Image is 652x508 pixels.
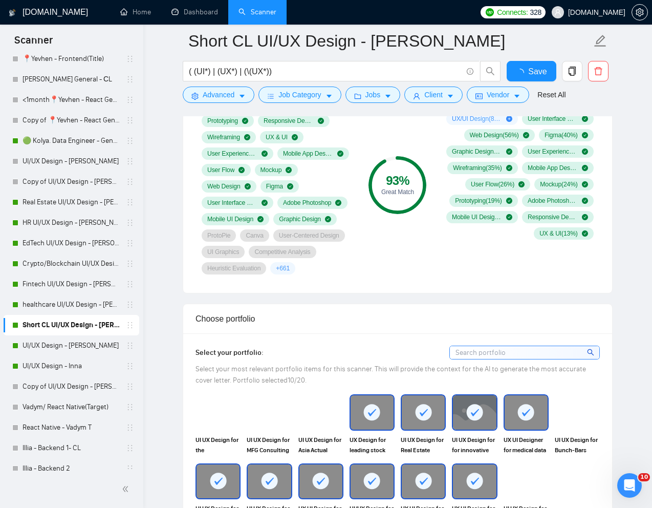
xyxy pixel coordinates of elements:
span: check-circle [582,116,588,122]
span: check-circle [244,134,250,140]
span: check-circle [506,165,512,171]
span: check-circle [518,181,525,187]
span: Advanced [203,89,234,100]
span: UI Graphics [207,248,239,256]
span: check-circle [506,198,512,204]
span: Prototyping [207,117,238,125]
span: User Interface Design ( 60 %) [528,115,578,123]
span: holder [126,342,134,350]
a: Fintech UI/UX Design - [PERSON_NAME] [23,274,120,294]
span: user [413,92,420,100]
span: Adobe Photoshop ( 18 %) [528,197,578,205]
a: Vadym/ React Native(Target) [23,397,120,417]
span: check-circle [292,134,298,140]
span: UX Design for leading stock screener Finviz | UX Designer [350,435,395,455]
span: check-circle [335,200,341,206]
span: Save [528,65,547,78]
img: portfolio thumbnail image [555,394,600,430]
span: check-circle [257,216,264,222]
span: UX & UI ( 13 %) [539,229,578,238]
span: User Experience Design [207,150,257,158]
a: searchScanner [238,8,276,16]
span: check-circle [582,198,588,204]
span: Job Category [278,89,321,100]
span: check-circle [523,132,529,138]
span: Mobile App Design ( 28 %) [528,164,578,172]
button: copy [562,61,582,81]
span: UI UX Design for the [GEOGRAPHIC_DATA][US_STATE] Patient Training Center site [195,435,241,455]
span: Vendor [487,89,509,100]
span: UI UX Design for MFG Consulting & Educational landing page [247,435,292,455]
span: UX UI Designer for medical data collection platform AllClinics [504,435,549,455]
span: holder [126,321,134,329]
span: Web Design ( 56 %) [470,131,519,139]
input: Search Freelance Jobs... [189,65,462,78]
span: double-left [122,484,132,494]
span: UX & UI [266,133,288,141]
span: Prototyping ( 19 %) [455,197,502,205]
span: caret-down [447,92,454,100]
a: [PERSON_NAME] General - СL [23,69,120,90]
a: Crypto/Blockchain UI/UX Design - [PERSON_NAME] [23,253,120,274]
iframe: Intercom live chat [617,473,642,498]
span: Wireframing [207,133,240,141]
a: Copy of UI/UX Design - [PERSON_NAME] [23,172,120,192]
span: search [587,347,596,358]
img: portfolio thumbnail image [195,394,241,430]
span: UX/UI Design ( 81 %) [452,115,502,123]
span: check-circle [582,149,588,155]
button: Save [507,61,556,81]
span: bars [267,92,274,100]
button: folderJobscaret-down [345,87,401,103]
input: Scanner name... [188,28,592,54]
span: holder [126,198,134,206]
span: check-circle [582,181,588,187]
img: upwork-logo.png [486,8,494,16]
span: loading [516,69,528,77]
span: holder [126,116,134,124]
span: Heuristic Evaluation [207,264,260,272]
span: Mobile App Design [283,150,333,158]
span: Responsive Design [264,117,314,125]
span: holder [126,157,134,165]
span: holder [126,178,134,186]
button: delete [588,61,608,81]
span: check-circle [287,183,293,189]
a: 🟢 Kolya. Data Engineer - General [23,131,120,151]
span: check-circle [242,118,248,124]
span: UI UX Design for Real Estate Marketing platform SmarterContact [401,435,446,455]
span: Graphic Design ( 39 %) [452,147,502,156]
span: Graphic Design [279,215,321,223]
img: logo [9,5,16,21]
span: user [554,9,561,16]
span: delete [589,67,608,76]
span: holder [126,55,134,63]
a: <1month📍Yevhen - React General - СL [23,90,120,110]
span: Select your portfolio: [195,348,264,357]
span: caret-down [325,92,333,100]
a: Short CL UI/UX Design - [PERSON_NAME] [23,315,120,335]
span: holder [126,362,134,370]
input: Search portfolio [450,346,599,359]
span: User Flow [207,166,234,174]
button: search [480,61,501,81]
a: React Native - Vadym T [23,417,120,438]
span: User Interface Design [207,199,257,207]
span: check-circle [582,214,588,220]
a: setting [632,8,648,16]
a: Real Estate UI/UX Design - [PERSON_NAME] [23,192,120,213]
span: check-circle [286,167,292,173]
span: UI UX Design for for innovative app HerHeadquarters | UI UX Designer [452,435,497,455]
span: Competitive Analysis [254,248,310,256]
span: Adobe Photoshop [283,199,331,207]
span: edit [594,34,607,48]
span: plus-circle [506,116,512,122]
span: check-circle [262,151,268,157]
span: Figma [266,182,283,190]
span: Client [424,89,443,100]
button: userClientcaret-down [404,87,463,103]
div: Great Match [368,189,426,195]
span: search [481,67,500,76]
span: check-circle [506,149,512,155]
